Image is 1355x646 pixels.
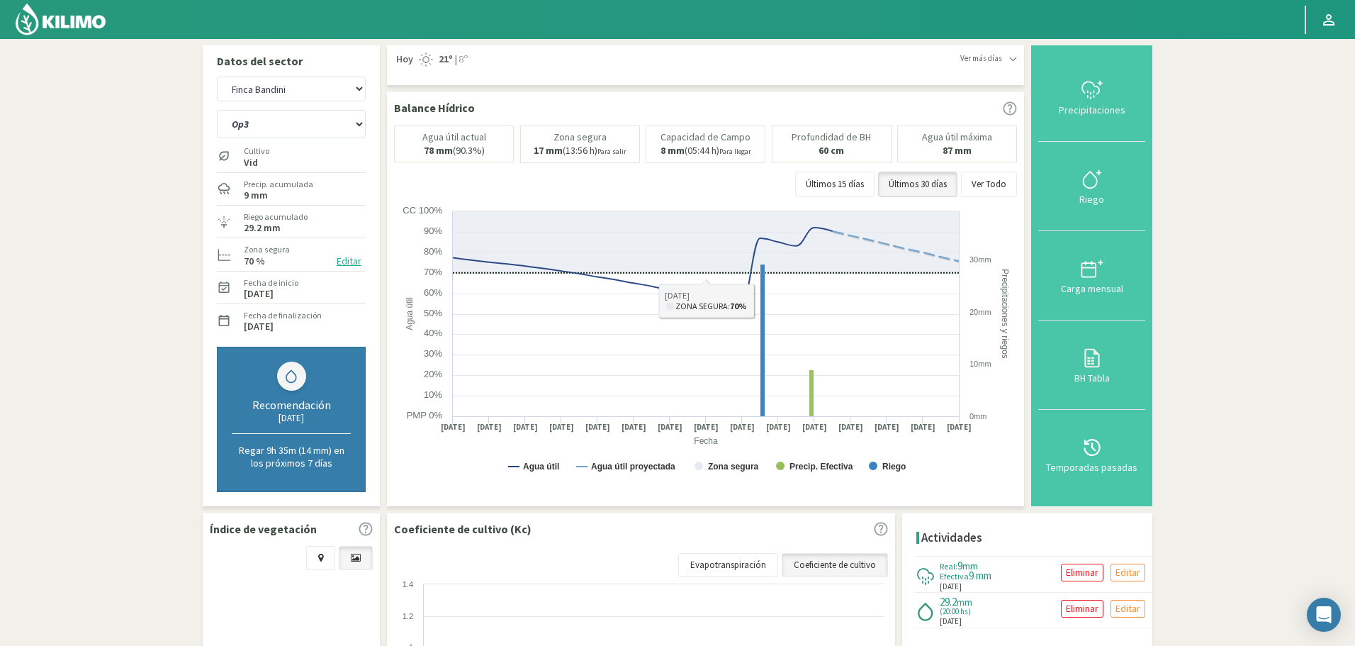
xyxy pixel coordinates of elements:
div: Temporadas pasadas [1042,462,1141,472]
label: Cultivo [244,145,269,157]
p: Eliminar [1066,601,1098,617]
div: Recomendación [232,398,351,412]
text: 1.4 [403,580,413,589]
text: [DATE] [766,422,791,433]
button: Riego [1038,142,1145,231]
label: Precip. acumulada [244,178,313,191]
button: BH Tabla [1038,321,1145,410]
text: 60% [424,287,442,298]
text: [DATE] [549,422,574,433]
text: 1.2 [403,612,413,620]
p: (05:44 h) [660,145,751,157]
button: Carga mensual [1038,231,1145,321]
b: 60 cm [819,144,844,157]
h4: Actividades [921,531,982,545]
b: 87 mm [943,144,972,157]
text: 10mm [969,360,991,368]
p: Agua útil actual [422,132,486,143]
text: 20mm [969,308,991,316]
p: Profundidad de BH [792,132,871,143]
text: 30% [424,348,442,359]
text: [DATE] [477,422,502,433]
span: 9 mm [969,569,991,582]
strong: 21º [439,52,453,65]
text: Precipitaciones y riegos [1000,269,1010,359]
button: Editar [1111,564,1145,581]
button: Temporadas pasadas [1038,410,1145,499]
button: Eliminar [1061,564,1103,581]
div: Riego [1042,194,1141,204]
a: Coeficiente de cultivo [782,553,888,577]
label: Fecha de finalización [244,309,322,322]
text: [DATE] [730,422,755,433]
text: [DATE] [911,422,935,433]
button: Eliminar [1061,600,1103,618]
div: Carga mensual [1042,284,1141,294]
small: Para salir [597,147,626,156]
p: Editar [1115,601,1140,617]
text: 80% [424,246,442,257]
div: Precipitaciones [1042,105,1141,115]
text: Agua útil [523,462,559,472]
text: 40% [424,328,442,338]
p: Zona segura [553,132,607,143]
span: Hoy [394,52,413,67]
text: CC 100% [403,205,442,216]
p: Índice de vegetación [210,520,317,538]
p: Eliminar [1066,564,1098,581]
text: 20% [424,369,442,379]
text: Fecha [694,436,718,446]
text: 70% [424,267,442,277]
p: Editar [1115,564,1140,581]
text: 0mm [969,412,986,421]
text: Agua útil proyectada [591,462,675,472]
span: 29.2 [940,595,957,608]
div: Open Intercom Messenger [1307,598,1341,632]
text: 90% [424,225,442,236]
span: 9 [957,559,962,572]
label: 9 mm [244,191,268,200]
text: [DATE] [694,422,719,433]
button: Editar [1111,600,1145,618]
p: Capacidad de Campo [660,132,750,143]
button: Últimos 30 días [878,172,957,197]
text: [DATE] [622,422,646,433]
label: Vid [244,158,269,167]
text: [DATE] [441,422,466,433]
label: Riego acumulado [244,211,308,223]
span: Efectiva [940,571,969,581]
b: 78 mm [424,144,453,157]
span: 8º [457,52,468,67]
b: 8 mm [660,144,685,157]
label: [DATE] [244,322,274,331]
p: Coeficiente de cultivo (Kc) [394,520,532,538]
span: Ver más días [960,52,1002,65]
p: Agua útil máxima [922,132,992,143]
text: 10% [424,389,442,400]
b: 17 mm [534,144,563,157]
text: [DATE] [802,422,827,433]
text: [DATE] [947,422,972,433]
text: Precip. Efectiva [789,462,853,472]
div: [DATE] [232,412,351,424]
label: Zona segura [244,243,290,256]
button: Editar [332,253,366,269]
span: | [455,52,457,67]
button: Precipitaciones [1038,52,1145,142]
label: [DATE] [244,289,274,299]
img: Kilimo [14,2,107,36]
text: [DATE] [513,422,538,433]
text: PMP 0% [407,410,443,421]
span: Real: [940,561,957,572]
label: 70 % [244,257,265,266]
label: 29.2 mm [244,223,281,233]
text: [DATE] [838,422,863,433]
text: 30mm [969,255,991,264]
text: [DATE] [875,422,899,433]
text: 50% [424,308,442,318]
span: mm [957,596,972,608]
p: (13:56 h) [534,145,626,157]
div: BH Tabla [1042,373,1141,383]
small: Para llegar [719,147,751,156]
p: Datos del sector [217,52,366,69]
